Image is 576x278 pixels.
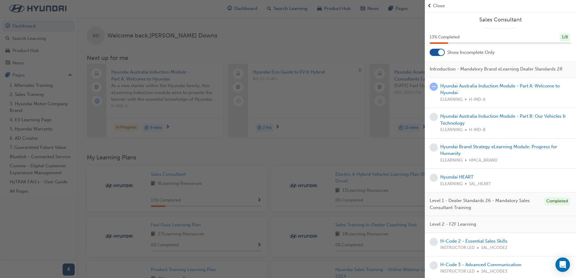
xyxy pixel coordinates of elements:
[430,66,562,73] span: Introduction - Mandatory Brand eLearning Dealer Standards 28
[440,244,475,251] span: INSTRUCTOR LED
[440,83,560,96] a: Hyundai Australia Induction Module - Part A: Welcome to Hyundai
[440,262,521,267] a: H-Code 3 - Advanced Communication
[430,83,438,91] span: learningRecordVerb_ATTEMPT-icon
[440,174,473,180] a: Hyundai HEART
[440,96,463,103] span: ELEARNING
[427,2,432,9] span: prev-icon
[430,221,476,228] span: Level 2 - F2F Learning
[469,126,486,133] span: H-IND-B
[440,238,507,244] a: H-Code 2 - Essential Sales Skills
[430,34,460,41] span: 13 % Completed
[440,113,566,126] a: Hyundai Australia Induction Module - Part B: Our Vehicles & Technology
[469,181,491,188] span: SAL_HEART
[481,268,507,275] span: SAL_HCODE3
[430,238,438,246] span: learningRecordVerb_NONE-icon
[469,157,497,164] span: HMCA_BRAND
[544,197,570,205] div: Completed
[440,126,463,133] span: ELEARNING
[433,2,445,9] span: Close
[430,143,438,152] span: learningRecordVerb_NONE-icon
[555,257,570,272] div: Open Intercom Messenger
[469,96,485,103] span: H-IND-A
[430,197,539,211] span: Level 1 - Dealer Standards 26 - Mandatory Sales Consultant Training
[440,181,463,188] span: ELEARNING
[447,49,495,56] span: Show Incomplete Only
[430,261,438,270] span: learningRecordVerb_NONE-icon
[440,144,557,156] a: Hyundai Brand Strategy eLearning Module: Progress for Humanity
[430,16,571,23] a: Sales Consultant
[440,268,475,275] span: INSTRUCTOR LED
[427,2,574,9] button: prev-iconClose
[440,157,463,164] span: ELEARNING
[430,113,438,121] span: learningRecordVerb_NONE-icon
[560,33,570,41] div: 1 / 8
[430,174,438,182] span: learningRecordVerb_NONE-icon
[481,244,507,251] span: SAL_HCODE2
